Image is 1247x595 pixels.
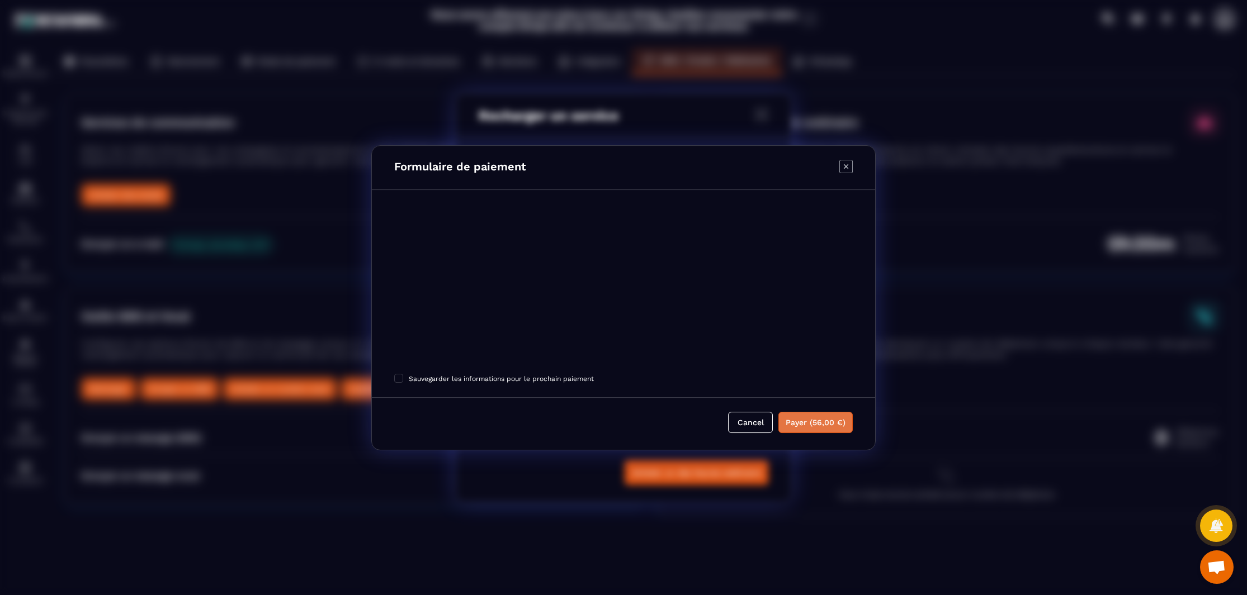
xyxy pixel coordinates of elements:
[728,411,773,432] button: Cancel
[778,411,853,432] button: Payer (56,00 €)
[394,160,526,175] h4: Formulaire de paiement
[392,218,855,368] iframe: Cadre de saisie sécurisé pour le paiement
[1200,550,1234,584] div: Ouvrir le chat
[409,374,594,382] span: Sauvegarder les informations pour le prochain paiement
